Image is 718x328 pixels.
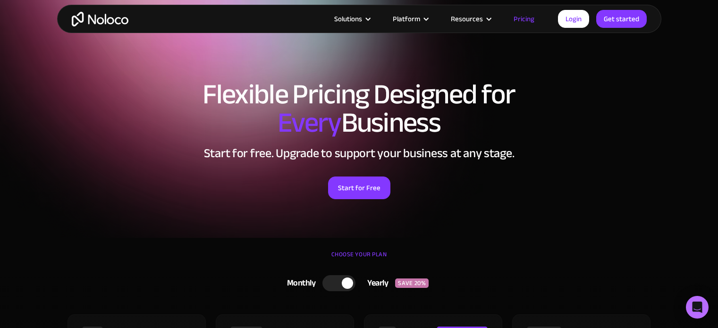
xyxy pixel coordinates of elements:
a: Login [558,10,589,28]
span: Every [278,96,341,149]
a: Start for Free [328,177,390,199]
div: Solutions [322,13,381,25]
div: CHOOSE YOUR PLAN [67,247,652,271]
a: home [72,12,128,26]
a: Pricing [502,13,546,25]
div: Platform [381,13,439,25]
div: Resources [439,13,502,25]
h2: Start for free. Upgrade to support your business at any stage. [67,146,652,160]
div: Resources [451,13,483,25]
div: Monthly [275,276,323,290]
div: Open Intercom Messenger [686,296,709,319]
div: Yearly [355,276,395,290]
div: Solutions [334,13,362,25]
div: Platform [393,13,420,25]
a: Get started [596,10,647,28]
h1: Flexible Pricing Designed for Business [67,80,652,137]
div: SAVE 20% [395,278,429,288]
